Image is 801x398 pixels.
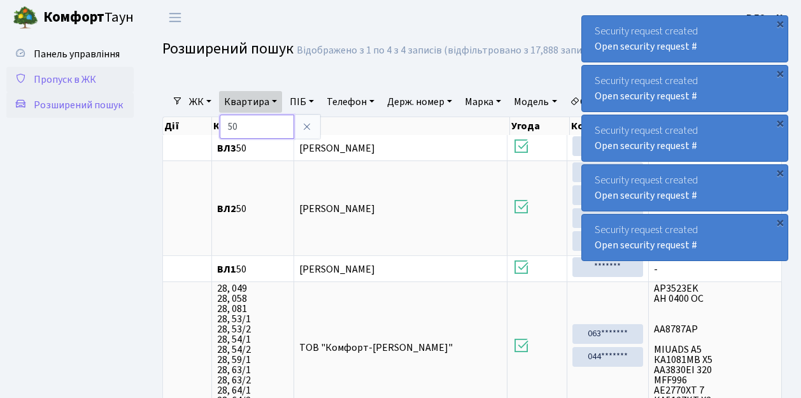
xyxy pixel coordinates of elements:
[217,262,236,276] b: ВЛ1
[654,264,776,274] span: -
[570,117,652,135] th: Контакти
[6,67,134,92] a: Пропуск в ЖК
[746,11,786,25] b: ВЛ2 -. К.
[295,117,510,135] th: ПІБ
[217,264,288,274] span: 50
[460,91,506,113] a: Марка
[774,117,786,129] div: ×
[510,117,570,135] th: Угода
[774,67,786,80] div: ×
[774,17,786,30] div: ×
[217,143,288,153] span: 50
[595,39,697,53] a: Open security request #
[219,91,282,113] a: Квартира
[746,10,786,25] a: ВЛ2 -. К.
[34,98,123,112] span: Розширений пошук
[297,45,600,57] div: Відображено з 1 по 4 з 4 записів (відфільтровано з 17,888 записів).
[285,91,319,113] a: ПІБ
[212,117,295,135] th: Квартира
[582,66,788,111] div: Security request created
[565,91,670,113] a: Очистити фільтри
[6,92,134,118] a: Розширений пошук
[217,204,288,214] span: 50
[322,91,379,113] a: Телефон
[595,188,697,203] a: Open security request #
[299,202,375,216] span: [PERSON_NAME]
[13,5,38,31] img: logo.png
[159,7,191,28] button: Переключити навігацію
[582,165,788,211] div: Security request created
[299,341,453,355] span: ТОВ "Комфорт-[PERSON_NAME]"
[34,73,96,87] span: Пропуск в ЖК
[217,141,236,155] b: ВЛ3
[43,7,134,29] span: Таун
[184,91,216,113] a: ЖК
[582,16,788,62] div: Security request created
[6,41,134,67] a: Панель управління
[595,139,697,153] a: Open security request #
[217,202,236,216] b: ВЛ2
[595,89,697,103] a: Open security request #
[774,166,786,179] div: ×
[299,141,375,155] span: [PERSON_NAME]
[595,238,697,252] a: Open security request #
[582,215,788,260] div: Security request created
[509,91,562,113] a: Модель
[774,216,786,229] div: ×
[163,117,212,135] th: Дії
[43,7,104,27] b: Комфорт
[382,91,457,113] a: Держ. номер
[299,262,375,276] span: [PERSON_NAME]
[162,38,294,60] span: Розширений пошук
[582,115,788,161] div: Security request created
[34,47,120,61] span: Панель управління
